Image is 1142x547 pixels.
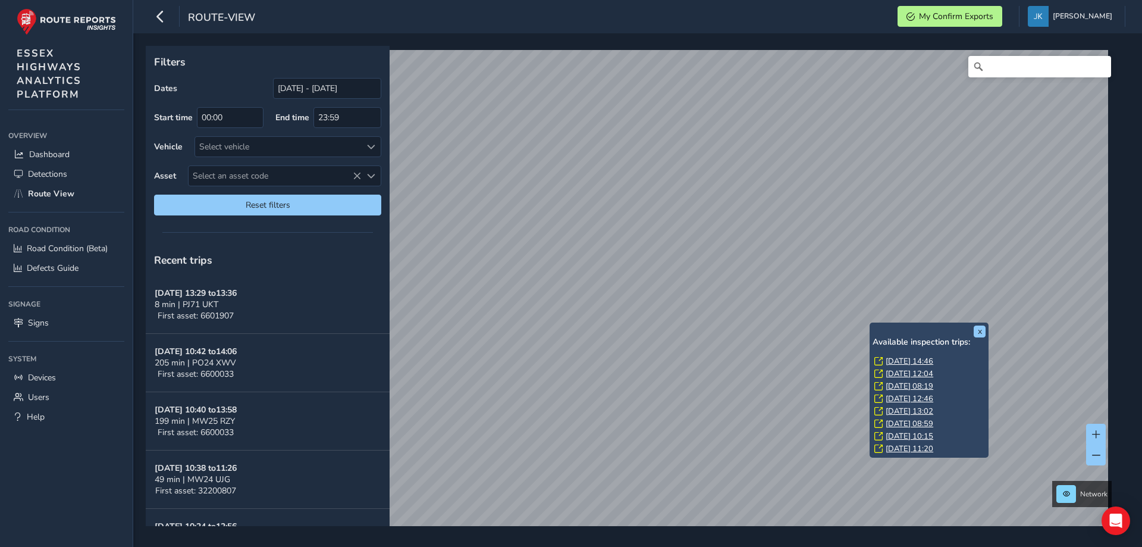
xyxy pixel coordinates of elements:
[155,346,237,357] strong: [DATE] 10:42 to 14:06
[146,334,390,392] button: [DATE] 10:42 to14:06205 min | PO24 XWVFirst asset: 6600033
[27,411,45,423] span: Help
[886,368,933,379] a: [DATE] 12:04
[27,262,79,274] span: Defects Guide
[28,168,67,180] span: Detections
[154,253,212,267] span: Recent trips
[155,357,236,368] span: 205 min | PO24 XWV
[155,415,235,427] span: 199 min | MW25 RZY
[8,258,124,278] a: Defects Guide
[968,56,1111,77] input: Search
[886,393,933,404] a: [DATE] 12:46
[8,313,124,333] a: Signs
[195,137,361,157] div: Select vehicle
[189,166,361,186] span: Select an asset code
[8,239,124,258] a: Road Condition (Beta)
[1080,489,1108,499] span: Network
[150,50,1108,540] canvas: Map
[28,317,49,329] span: Signs
[873,337,986,348] h6: Available inspection trips:
[886,418,933,429] a: [DATE] 08:59
[8,164,124,184] a: Detections
[974,326,986,337] button: x
[29,149,70,160] span: Dashboard
[155,404,237,415] strong: [DATE] 10:40 to 13:58
[8,145,124,164] a: Dashboard
[361,166,381,186] div: Select an asset code
[155,299,218,310] span: 8 min | PJ71 UKT
[154,112,193,123] label: Start time
[8,295,124,313] div: Signage
[155,462,237,474] strong: [DATE] 10:38 to 11:26
[158,427,234,438] span: First asset: 6600033
[146,276,390,334] button: [DATE] 13:29 to13:368 min | PJ71 UKTFirst asset: 6601907
[8,407,124,427] a: Help
[28,188,74,199] span: Route View
[17,8,116,35] img: rr logo
[886,381,933,392] a: [DATE] 08:19
[154,195,381,215] button: Reset filters
[28,392,49,403] span: Users
[886,406,933,417] a: [DATE] 13:02
[146,451,390,509] button: [DATE] 10:38 to11:2649 min | MW24 UJGFirst asset: 32200807
[154,83,177,94] label: Dates
[158,368,234,380] span: First asset: 6600033
[28,372,56,383] span: Devices
[154,141,183,152] label: Vehicle
[154,170,176,182] label: Asset
[919,11,993,22] span: My Confirm Exports
[1053,6,1112,27] span: [PERSON_NAME]
[155,474,230,485] span: 49 min | MW24 UJG
[886,431,933,442] a: [DATE] 10:15
[8,127,124,145] div: Overview
[275,112,309,123] label: End time
[155,287,237,299] strong: [DATE] 13:29 to 13:36
[886,456,933,467] a: [DATE] 14:40
[1102,507,1130,535] div: Open Intercom Messenger
[155,521,237,532] strong: [DATE] 10:24 to 12:56
[158,310,234,321] span: First asset: 6601907
[155,485,236,496] span: First asset: 32200807
[17,46,81,101] span: ESSEX HIGHWAYS ANALYTICS PLATFORM
[1028,6,1116,27] button: [PERSON_NAME]
[188,10,255,27] span: route-view
[8,387,124,407] a: Users
[886,443,933,454] a: [DATE] 11:20
[163,199,372,211] span: Reset filters
[154,54,381,70] p: Filters
[8,221,124,239] div: Road Condition
[898,6,1002,27] button: My Confirm Exports
[8,184,124,204] a: Route View
[8,350,124,368] div: System
[146,392,390,451] button: [DATE] 10:40 to13:58199 min | MW25 RZYFirst asset: 6600033
[27,243,108,254] span: Road Condition (Beta)
[1028,6,1049,27] img: diamond-layout
[886,356,933,367] a: [DATE] 14:46
[8,368,124,387] a: Devices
